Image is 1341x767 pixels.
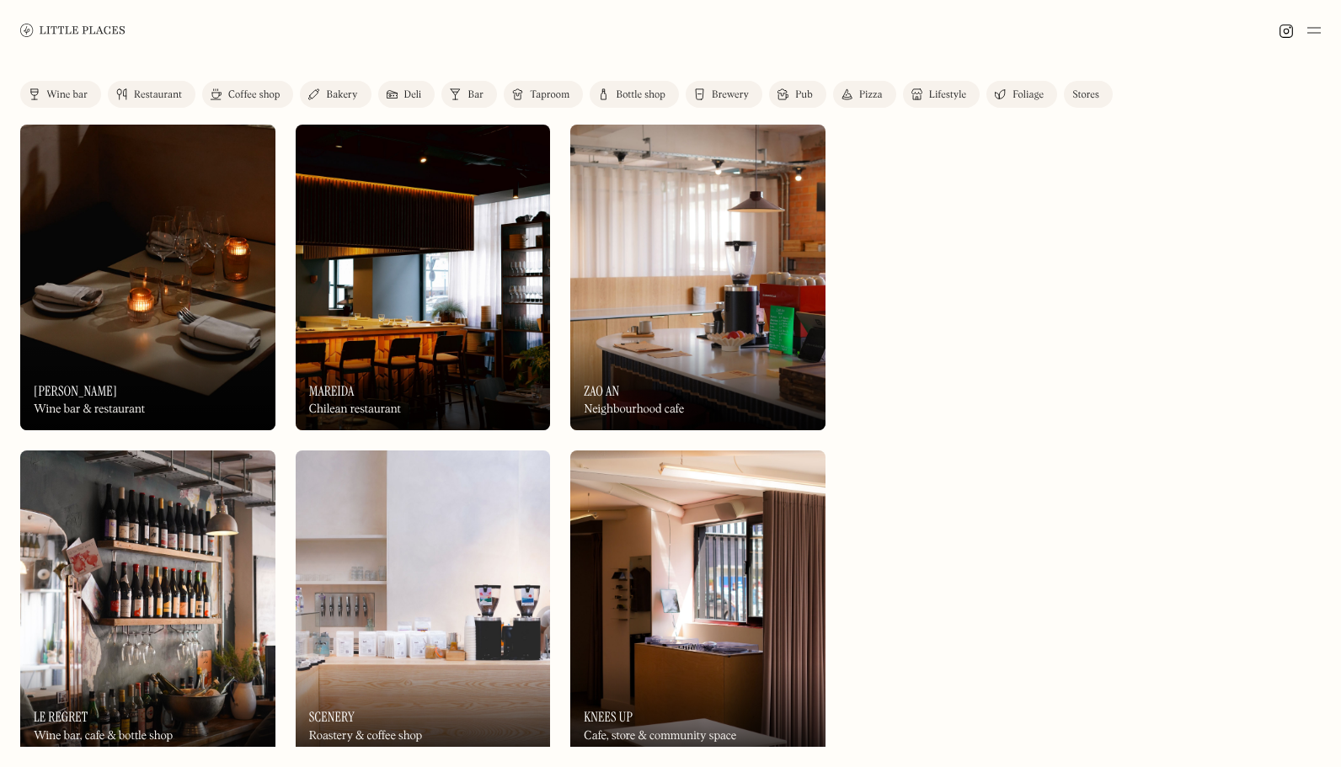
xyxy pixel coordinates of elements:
a: Lifestyle [903,81,980,108]
div: Stores [1072,90,1099,100]
div: Cafe, store & community space [584,729,736,743]
div: Lifestyle [929,90,966,100]
a: Restaurant [108,81,195,108]
div: Pizza [859,90,883,100]
img: Mareida [296,125,551,430]
a: SceneryScenerySceneryRoastery & coffee shop [296,450,551,756]
div: Pub [795,90,813,100]
div: Deli [404,90,422,100]
h3: [PERSON_NAME] [34,383,117,399]
div: Chilean restaurant [309,402,401,417]
div: Bottle shop [616,90,665,100]
img: Luna [20,125,275,430]
a: MareidaMareidaMareidaChilean restaurant [296,125,551,430]
h3: Scenery [309,709,355,725]
a: Brewery [686,81,762,108]
img: Scenery [296,450,551,756]
a: Wine bar [20,81,101,108]
a: LunaLuna[PERSON_NAME]Wine bar & restaurant [20,125,275,430]
a: Pizza [833,81,896,108]
div: Restaurant [134,90,182,100]
div: Foliage [1012,90,1044,100]
div: Bakery [326,90,357,100]
a: Bakery [300,81,371,108]
a: Knees UpKnees UpKnees UpCafe, store & community space [570,450,825,756]
div: Coffee shop [228,90,280,100]
div: Taproom [530,90,569,100]
a: Foliage [986,81,1057,108]
a: Pub [769,81,826,108]
div: Brewery [712,90,749,100]
a: Zao AnZao AnZao AnNeighbourhood cafe [570,125,825,430]
a: Bar [441,81,497,108]
h3: Mareida [309,383,355,399]
a: Coffee shop [202,81,293,108]
div: Wine bar [46,90,88,100]
a: Stores [1064,81,1113,108]
img: Zao An [570,125,825,430]
a: Le RegretLe RegretLe RegretWine bar, cafe & bottle shop [20,450,275,756]
h3: Knees Up [584,709,633,725]
a: Deli [378,81,435,108]
div: Bar [467,90,484,100]
img: Knees Up [570,450,825,756]
div: Wine bar, cafe & bottle shop [34,729,173,743]
div: Roastery & coffee shop [309,729,422,743]
img: Le Regret [20,450,275,756]
a: Bottle shop [590,81,679,108]
div: Neighbourhood cafe [584,402,684,417]
div: Wine bar & restaurant [34,402,145,417]
h3: Zao An [584,383,619,399]
h3: Le Regret [34,709,88,725]
a: Taproom [504,81,583,108]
